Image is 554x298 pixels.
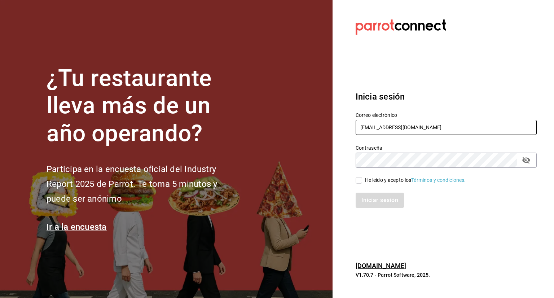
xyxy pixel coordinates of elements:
[47,65,241,148] h1: ¿Tu restaurante lleva más de un año operando?
[411,177,466,183] a: Términos y condiciones.
[356,90,537,103] h3: Inicia sesión
[356,271,537,279] p: V1.70.7 - Parrot Software, 2025.
[47,162,241,206] h2: Participa en la encuesta oficial del Industry Report 2025 de Parrot. Te toma 5 minutos y puede se...
[356,262,406,269] a: [DOMAIN_NAME]
[365,176,466,184] div: He leído y acepto los
[356,112,537,117] label: Correo electrónico
[520,154,532,166] button: passwordField
[47,222,107,232] a: Ir a la encuesta
[356,120,537,135] input: Ingresa tu correo electrónico
[356,145,537,150] label: Contraseña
